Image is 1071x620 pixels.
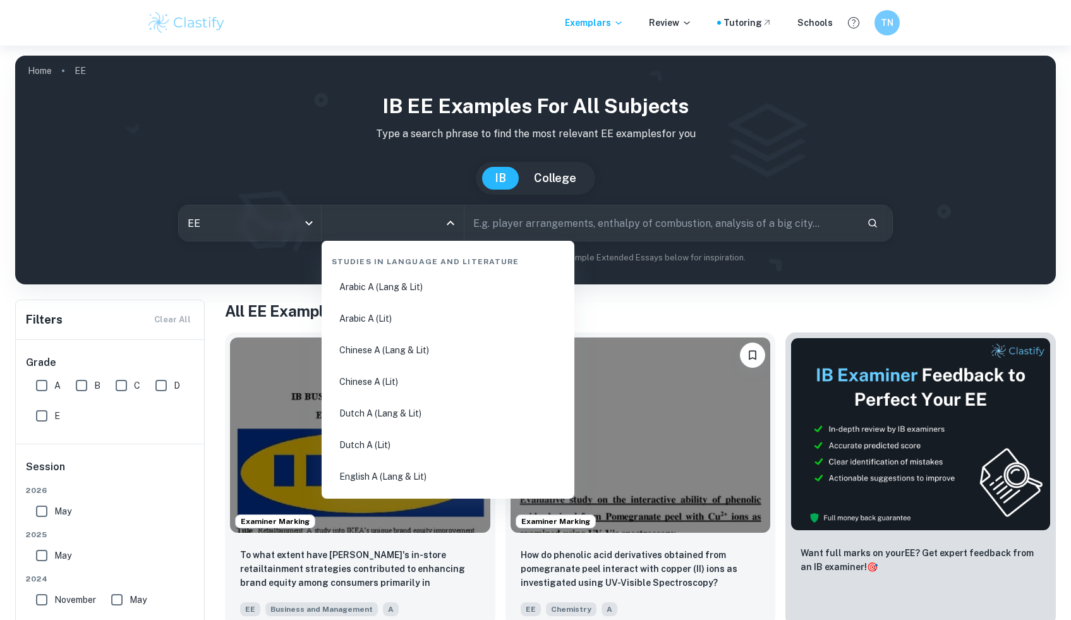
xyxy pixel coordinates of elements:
[25,252,1046,264] p: Not sure what to search for? You can always look through our example Extended Essays below for in...
[740,343,765,368] button: Bookmark
[230,337,490,533] img: Business and Management EE example thumbnail: To what extent have IKEA's in-store reta
[134,379,140,392] span: C
[442,214,459,232] button: Close
[565,16,624,30] p: Exemplars
[54,593,96,607] span: November
[383,602,399,616] span: A
[843,12,864,33] button: Help and Feedback
[240,602,260,616] span: EE
[54,549,71,562] span: May
[327,430,569,459] li: Dutch A (Lit)
[26,355,195,370] h6: Grade
[28,62,52,80] a: Home
[327,246,569,272] div: Studies in Language and Literature
[521,167,589,190] button: College
[880,16,894,30] h6: TN
[649,16,692,30] p: Review
[174,379,180,392] span: D
[602,602,617,616] span: A
[236,516,315,527] span: Examiner Marking
[327,272,569,301] li: Arabic A (Lang & Lit)
[327,336,569,365] li: Chinese A (Lang & Lit)
[240,548,480,591] p: To what extent have IKEA's in-store retailtainment strategies contributed to enhancing brand equi...
[521,602,541,616] span: EE
[94,379,100,392] span: B
[130,593,147,607] span: May
[26,573,195,585] span: 2024
[26,459,195,485] h6: Session
[867,562,878,572] span: 🎯
[482,167,519,190] button: IB
[516,516,595,527] span: Examiner Marking
[327,399,569,428] li: Dutch A (Lang & Lit)
[225,300,1056,322] h1: All EE Examples
[790,337,1051,531] img: Thumbnail
[801,546,1041,574] p: Want full marks on your EE ? Get expert feedback from an IB examiner!
[15,56,1056,284] img: profile cover
[25,126,1046,142] p: Type a search phrase to find the most relevant EE examples for you
[75,64,86,78] p: EE
[464,205,857,241] input: E.g. player arrangements, enthalpy of combustion, analysis of a big city...
[327,367,569,396] li: Chinese A (Lit)
[327,462,569,491] li: English A (Lang & Lit)
[25,91,1046,121] h1: IB EE examples for all subjects
[327,494,569,523] li: English A (Lit)
[874,10,900,35] button: TN
[797,16,833,30] a: Schools
[179,205,321,241] div: EE
[327,304,569,333] li: Arabic A (Lit)
[265,602,378,616] span: Business and Management
[511,337,771,533] img: Chemistry EE example thumbnail: How do phenolic acid derivatives obtaine
[54,379,61,392] span: A
[862,212,883,234] button: Search
[26,485,195,496] span: 2026
[723,16,772,30] a: Tutoring
[26,311,63,329] h6: Filters
[546,602,596,616] span: Chemistry
[54,504,71,518] span: May
[521,548,761,590] p: How do phenolic acid derivatives obtained from pomegranate peel interact with copper (II) ions as...
[147,10,227,35] img: Clastify logo
[26,529,195,540] span: 2025
[54,409,60,423] span: E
